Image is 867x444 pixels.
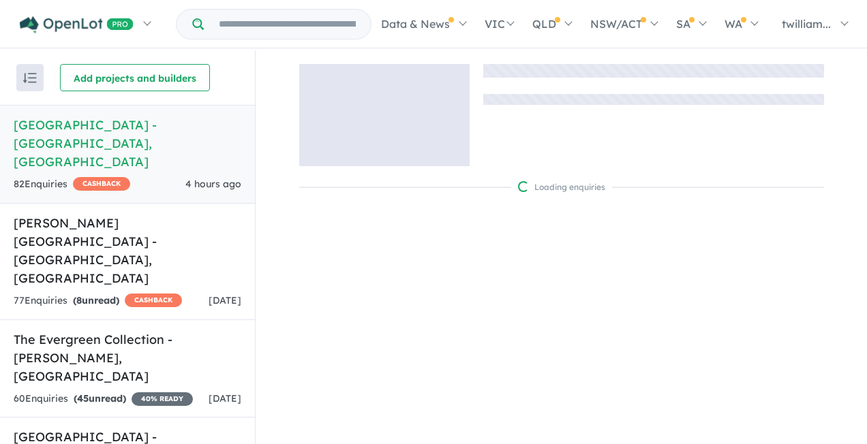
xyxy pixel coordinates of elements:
[209,294,241,306] span: [DATE]
[518,180,605,194] div: Loading enquiries
[132,392,193,406] span: 40 % READY
[209,392,241,405] span: [DATE]
[14,214,241,287] h5: [PERSON_NAME][GEOGRAPHIC_DATA] - [GEOGRAPHIC_DATA] , [GEOGRAPHIC_DATA]
[14,116,241,171] h5: [GEOGRAPHIC_DATA] - [GEOGRAPHIC_DATA] , [GEOGRAPHIC_DATA]
[14,391,193,407] div: 60 Enquir ies
[185,178,241,190] span: 4 hours ago
[77,392,89,405] span: 45
[73,177,130,191] span: CASHBACK
[207,10,368,39] input: Try estate name, suburb, builder or developer
[73,294,119,306] strong: ( unread)
[14,330,241,385] h5: The Evergreen Collection - [PERSON_NAME] , [GEOGRAPHIC_DATA]
[60,64,210,91] button: Add projects and builders
[14,176,130,193] div: 82 Enquir ies
[74,392,126,405] strong: ( unread)
[782,17,831,31] span: twilliam...
[23,73,37,83] img: sort.svg
[76,294,82,306] span: 8
[20,16,134,33] img: Openlot PRO Logo White
[14,293,182,309] div: 77 Enquir ies
[125,294,182,307] span: CASHBACK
